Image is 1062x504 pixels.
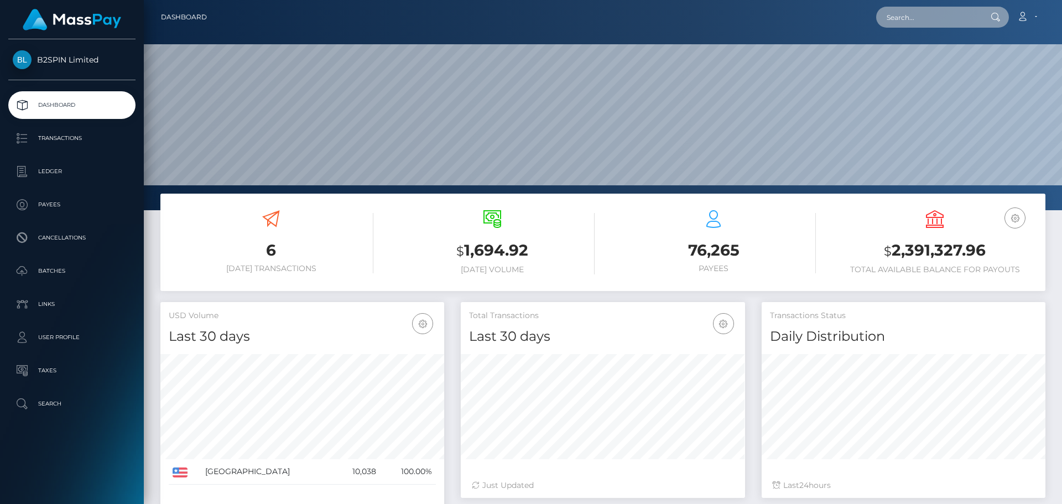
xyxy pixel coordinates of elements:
[472,480,733,491] div: Just Updated
[8,55,136,65] span: B2SPIN Limited
[8,224,136,252] a: Cancellations
[611,240,816,261] h3: 76,265
[13,296,131,313] p: Links
[390,240,595,262] h3: 1,694.92
[770,310,1037,321] h5: Transactions Status
[161,6,207,29] a: Dashboard
[799,480,809,490] span: 24
[13,396,131,412] p: Search
[201,459,335,485] td: [GEOGRAPHIC_DATA]
[770,327,1037,346] h4: Daily Distribution
[8,324,136,351] a: User Profile
[335,459,380,485] td: 10,038
[23,9,121,30] img: MassPay Logo
[8,357,136,385] a: Taxes
[773,480,1034,491] div: Last hours
[380,459,436,485] td: 100.00%
[832,240,1037,262] h3: 2,391,327.96
[8,290,136,318] a: Links
[13,362,131,379] p: Taxes
[8,124,136,152] a: Transactions
[8,191,136,219] a: Payees
[169,327,436,346] h4: Last 30 days
[8,158,136,185] a: Ledger
[13,230,131,246] p: Cancellations
[390,265,595,274] h6: [DATE] Volume
[173,467,188,477] img: US.png
[469,310,736,321] h5: Total Transactions
[169,240,373,261] h3: 6
[876,7,980,28] input: Search...
[13,196,131,213] p: Payees
[469,327,736,346] h4: Last 30 days
[169,264,373,273] h6: [DATE] Transactions
[13,329,131,346] p: User Profile
[169,310,436,321] h5: USD Volume
[8,390,136,418] a: Search
[13,50,32,69] img: B2SPIN Limited
[456,243,464,259] small: $
[13,263,131,279] p: Batches
[832,265,1037,274] h6: Total Available Balance for Payouts
[8,91,136,119] a: Dashboard
[8,257,136,285] a: Batches
[13,163,131,180] p: Ledger
[13,130,131,147] p: Transactions
[13,97,131,113] p: Dashboard
[611,264,816,273] h6: Payees
[884,243,892,259] small: $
